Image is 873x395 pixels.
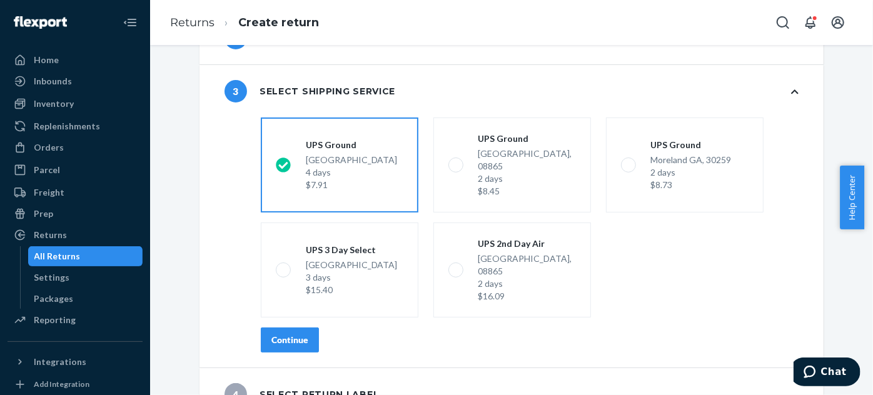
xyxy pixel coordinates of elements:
a: Home [8,50,143,70]
div: $8.45 [478,185,576,197]
div: $8.73 [651,179,732,191]
div: Settings [34,271,70,284]
a: Orders [8,137,143,157]
a: Inventory [8,94,143,114]
div: UPS Ground [478,132,576,145]
a: Replenishments [8,116,143,136]
button: Close Navigation [118,10,143,35]
a: Parcel [8,160,143,180]
div: Integrations [34,356,86,368]
button: Integrations [8,352,143,372]
div: Parcel [34,164,60,176]
div: [GEOGRAPHIC_DATA], 08865 [478,147,576,197]
div: Reporting [34,314,76,326]
div: Select shipping service [225,80,395,102]
div: Add Integration [34,379,89,389]
a: Prep [8,204,143,224]
button: Open notifications [798,10,823,35]
div: Orders [34,141,64,154]
div: Returns [34,229,67,241]
button: Open Search Box [770,10,795,35]
a: All Returns [28,246,143,266]
div: UPS 2nd Day Air [478,237,576,250]
div: Home [34,54,59,66]
a: Freight [8,182,143,202]
div: Replenishments [34,120,100,132]
div: UPS 3 Day Select [306,244,398,256]
a: Create return [238,16,319,29]
a: Add Integration [8,377,143,392]
img: Flexport logo [14,16,67,29]
div: Prep [34,207,53,220]
a: Returns [8,225,143,245]
div: $15.40 [306,284,398,296]
div: [GEOGRAPHIC_DATA], 08865 [478,252,576,302]
iframe: Opens a widget where you can chat to one of our agents [794,357,860,389]
div: UPS Ground [651,139,732,151]
div: 2 days [651,166,732,179]
div: 2 days [478,172,576,185]
div: UPS Ground [306,139,398,151]
div: $7.91 [306,179,398,191]
div: Continue [271,334,308,346]
button: Open account menu [825,10,850,35]
div: Freight [34,186,64,199]
a: Reporting [8,310,143,330]
div: Inbounds [34,75,72,87]
a: Returns [170,16,214,29]
div: [GEOGRAPHIC_DATA] [306,154,398,191]
div: 2 days [478,277,576,290]
div: Inventory [34,97,74,110]
div: [GEOGRAPHIC_DATA] [306,259,398,296]
div: Moreland GA, 30259 [651,154,732,191]
div: 4 days [306,166,398,179]
a: Inbounds [8,71,143,91]
button: Help Center [840,166,864,229]
div: Packages [34,292,74,305]
div: All Returns [34,250,81,262]
div: 3 days [306,271,398,284]
span: 3 [225,80,247,102]
div: $16.09 [478,290,576,302]
button: Continue [261,327,319,352]
a: Packages [28,289,143,309]
a: Settings [28,267,143,287]
ol: breadcrumbs [160,4,329,41]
